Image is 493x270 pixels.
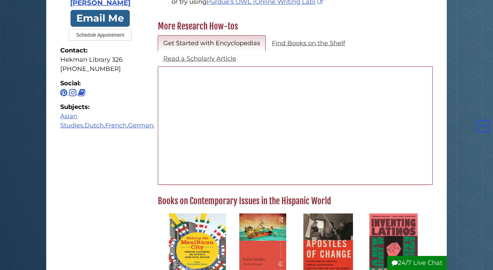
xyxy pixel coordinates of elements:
[387,256,447,270] button: 24/7 Live Chat
[60,46,140,55] strong: Contact:
[162,70,353,178] iframe: YouTube video player
[60,112,83,129] a: Asian Studies
[154,21,436,32] h2: More Research How-tos
[71,10,130,27] a: Email Me
[158,35,266,51] a: Get Started with Encyclopedias
[69,29,131,41] button: Schedule Appointment
[158,51,242,67] a: Read a Scholarly Article
[60,102,140,112] strong: Subjects:
[128,122,153,129] a: German
[60,102,140,130] div: , , , , ,
[60,79,140,88] strong: Social:
[154,196,436,207] h2: Books on Contemporary Issues in the Hispanic World
[85,122,104,129] a: Dutch
[266,35,351,51] a: Find Books on the Shelf
[60,55,140,64] div: Hekman Library 326
[105,122,127,129] a: French
[60,64,140,74] div: [PHONE_NUMBER]
[475,123,491,130] a: Back to Top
